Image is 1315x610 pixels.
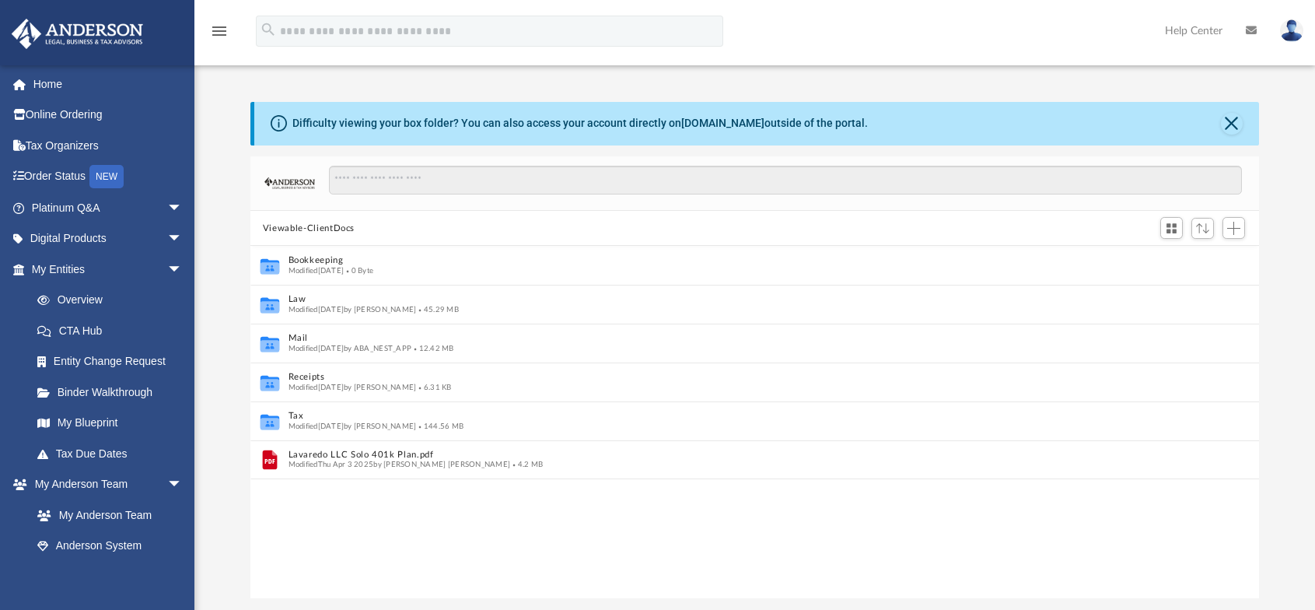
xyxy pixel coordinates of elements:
button: Sort [1191,218,1215,239]
a: Tax Due Dates [22,438,206,469]
span: Modified [DATE] by [PERSON_NAME] [289,384,417,391]
div: Difficulty viewing your box folder? You can also access your account directly on outside of the p... [292,115,868,131]
a: My Anderson Teamarrow_drop_down [11,469,198,500]
span: arrow_drop_down [167,254,198,286]
button: Law [289,295,1201,305]
a: Binder Walkthrough [22,377,206,408]
button: Receipts [289,373,1201,383]
a: menu [210,30,229,40]
a: Anderson System [22,531,198,562]
img: Anderson Advisors Platinum Portal [7,19,148,49]
a: CTA Hub [22,315,206,346]
a: Overview [22,285,206,316]
a: [DOMAIN_NAME] [681,117,764,129]
a: Platinum Q&Aarrow_drop_down [11,192,206,223]
button: Bookkeeping [289,256,1201,266]
i: menu [210,22,229,40]
span: 0 Byte [344,267,373,275]
button: Lavaredo LLC Solo 401k Plan.pdf [289,450,1201,460]
a: My Entitiesarrow_drop_down [11,254,206,285]
span: Modified [DATE] [289,267,344,275]
a: My Anderson Team [22,500,191,531]
span: 4.2 MB [510,461,543,468]
a: Order StatusNEW [11,161,206,193]
a: Digital Productsarrow_drop_down [11,223,206,254]
button: Tax [289,412,1201,422]
span: 12.42 MB [411,345,454,352]
span: arrow_drop_down [167,469,198,501]
span: 45.29 MB [416,306,459,314]
span: Modified [DATE] by ABA_NEST_APP [289,345,412,352]
a: Online Ordering [11,100,206,131]
a: Entity Change Request [22,346,206,377]
span: Modified [DATE] by [PERSON_NAME] [289,422,417,430]
input: Search files and folders [329,166,1242,195]
button: Mail [289,334,1201,344]
div: NEW [89,165,124,188]
div: grid [250,246,1259,600]
img: User Pic [1280,19,1303,42]
button: Close [1221,113,1243,135]
span: arrow_drop_down [167,223,198,255]
button: Add [1222,217,1246,239]
a: My Blueprint [22,408,198,439]
button: Switch to Grid View [1160,217,1184,239]
a: Home [11,68,206,100]
span: arrow_drop_down [167,192,198,224]
span: 6.31 KB [416,384,451,391]
a: Tax Organizers [11,130,206,161]
button: Viewable-ClientDocs [263,222,355,236]
span: Modified [DATE] by [PERSON_NAME] [289,306,417,314]
span: 144.56 MB [416,422,463,430]
i: search [260,21,277,38]
span: Modified Thu Apr 3 2025 by [PERSON_NAME] [PERSON_NAME] [289,461,511,468]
